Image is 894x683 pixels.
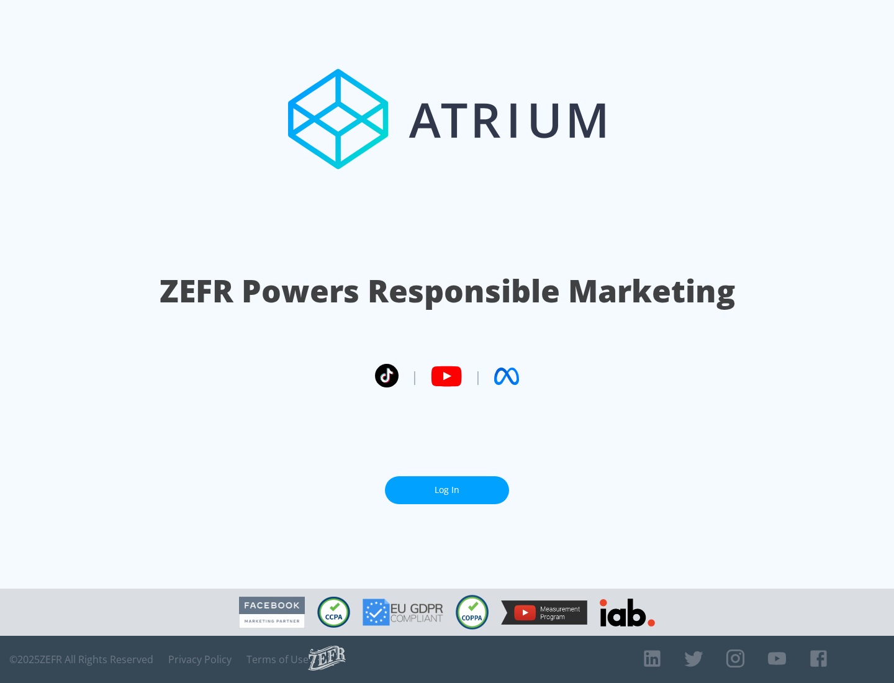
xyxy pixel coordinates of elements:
a: Terms of Use [246,653,309,666]
img: Facebook Marketing Partner [239,597,305,628]
img: IAB [600,599,655,626]
h1: ZEFR Powers Responsible Marketing [160,269,735,312]
img: COPPA Compliant [456,595,489,630]
img: CCPA Compliant [317,597,350,628]
a: Privacy Policy [168,653,232,666]
span: | [474,367,482,386]
span: | [411,367,418,386]
span: © 2025 ZEFR All Rights Reserved [9,653,153,666]
a: Log In [385,476,509,504]
img: YouTube Measurement Program [501,600,587,625]
img: GDPR Compliant [363,599,443,626]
